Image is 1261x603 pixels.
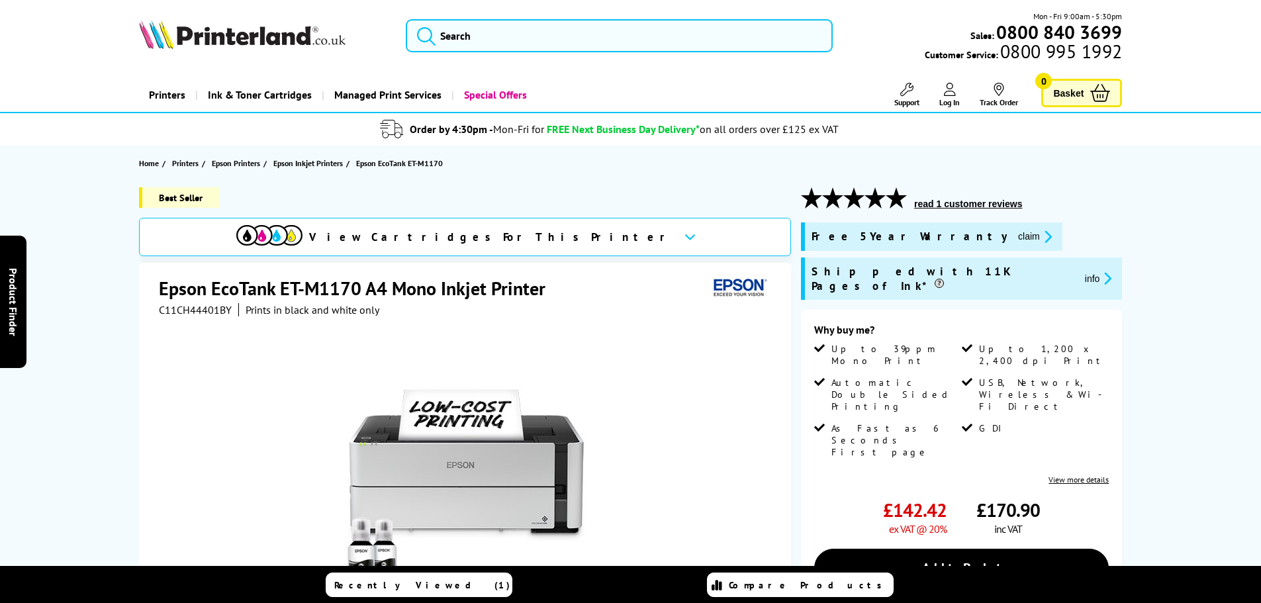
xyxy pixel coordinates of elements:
[451,78,537,112] a: Special Offers
[939,83,960,107] a: Log In
[139,20,346,49] img: Printerland Logo
[159,303,232,316] span: C11CH44401BY
[172,156,202,170] a: Printers
[979,422,1002,434] span: GDI
[493,122,544,136] span: Mon-Fri for
[700,122,839,136] div: on all orders over £125 ex VAT
[1081,271,1116,286] button: promo-description
[337,343,596,602] img: Epson EcoTank ET-M1170
[139,187,219,208] span: Best Seller
[708,276,769,301] img: Epson
[831,377,958,412] span: Automatic Double Sided Printing
[970,29,994,42] span: Sales:
[273,156,343,170] span: Epson Inkjet Printers
[1014,229,1056,244] button: promo-description
[212,156,263,170] a: Epson Printers
[326,573,512,597] a: Recently Viewed (1)
[831,422,958,458] span: As Fast as 6 Seconds First page
[883,498,947,522] span: £142.42
[812,264,1074,293] span: Shipped with 11K Pages of Ink*
[322,78,451,112] a: Managed Print Services
[994,26,1122,38] a: 0800 840 3699
[410,122,544,136] span: Order by 4:30pm -
[814,323,1109,343] div: Why buy me?
[139,156,162,170] a: Home
[996,20,1122,44] b: 0800 840 3699
[925,45,1122,61] span: Customer Service:
[707,573,894,597] a: Compare Products
[139,78,195,112] a: Printers
[998,45,1122,58] span: 0800 995 1992
[910,198,1026,210] button: read 1 customer reviews
[814,549,1109,587] a: Add to Basket
[894,83,919,107] a: Support
[208,78,312,112] span: Ink & Toner Cartridges
[172,156,199,170] span: Printers
[7,267,20,336] span: Product Finder
[1035,73,1052,89] span: 0
[1041,79,1122,107] a: Basket 0
[1033,10,1122,23] span: Mon - Fri 9:00am - 5:30pm
[547,122,700,136] span: FREE Next Business Day Delivery*
[889,522,947,535] span: ex VAT @ 20%
[195,78,322,112] a: Ink & Toner Cartridges
[939,97,960,107] span: Log In
[1053,84,1084,102] span: Basket
[980,83,1018,107] a: Track Order
[356,156,446,170] a: Epson EcoTank ET-M1170
[979,377,1106,412] span: USB, Network, Wireless & Wi-Fi Direct
[994,522,1022,535] span: inc VAT
[236,225,303,246] img: View Cartridges
[139,156,159,170] span: Home
[108,118,1112,141] li: modal_delivery
[979,343,1106,367] span: Up to 1,200 x 2,400 dpi Print
[1049,475,1109,485] a: View more details
[246,303,379,316] i: Prints in black and white only
[406,19,833,52] input: Search
[273,156,346,170] a: Epson Inkjet Printers
[894,97,919,107] span: Support
[334,579,510,591] span: Recently Viewed (1)
[139,20,390,52] a: Printerland Logo
[212,156,260,170] span: Epson Printers
[729,579,889,591] span: Compare Products
[159,276,559,301] h1: Epson EcoTank ET-M1170 A4 Mono Inkjet Printer
[812,229,1007,244] span: Free 5 Year Warranty
[356,156,443,170] span: Epson EcoTank ET-M1170
[976,498,1040,522] span: £170.90
[831,343,958,367] span: Up to 39ppm Mono Print
[309,230,673,244] span: View Cartridges For This Printer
